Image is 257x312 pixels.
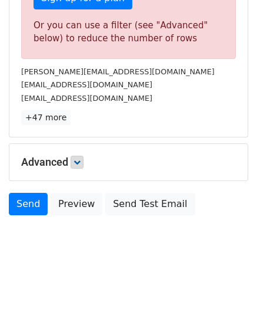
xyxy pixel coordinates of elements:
h5: Advanced [21,156,236,169]
a: Send Test Email [105,193,195,215]
a: +47 more [21,110,71,125]
small: [EMAIL_ADDRESS][DOMAIN_NAME] [21,80,152,89]
a: Send [9,193,48,215]
a: Preview [51,193,102,215]
div: Or you can use a filter (see "Advanced" below) to reduce the number of rows [34,19,223,45]
small: [PERSON_NAME][EMAIL_ADDRESS][DOMAIN_NAME] [21,67,215,76]
small: [EMAIL_ADDRESS][DOMAIN_NAME] [21,94,152,103]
